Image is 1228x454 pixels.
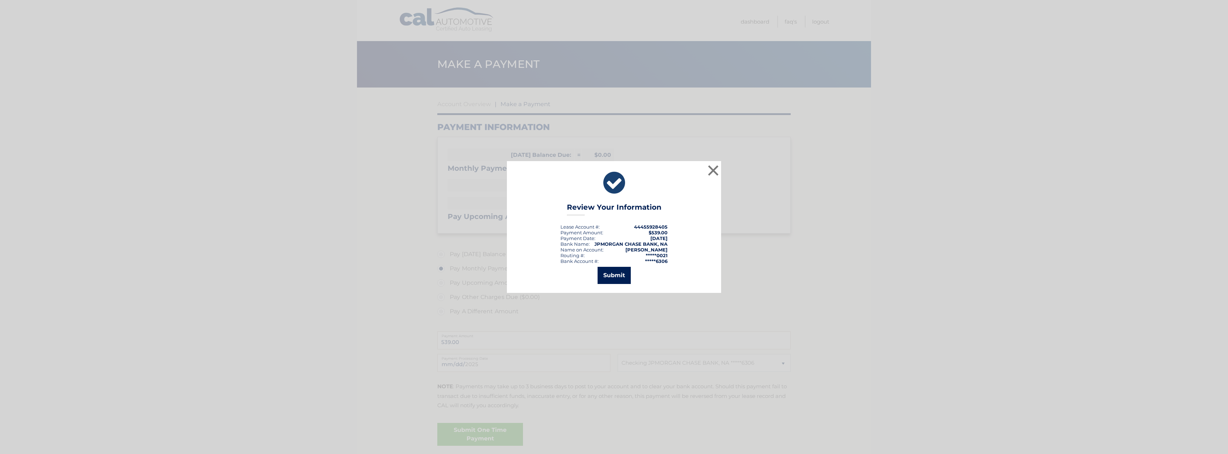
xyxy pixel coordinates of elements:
[567,203,661,215] h3: Review Your Information
[560,235,594,241] span: Payment Date
[560,241,590,247] div: Bank Name:
[560,235,595,241] div: :
[625,247,668,253] strong: [PERSON_NAME]
[560,253,585,258] div: Routing #:
[560,230,603,235] div: Payment Amount:
[560,224,600,230] div: Lease Account #:
[634,224,668,230] strong: 44455928405
[649,230,668,235] span: $539.00
[650,235,668,241] span: [DATE]
[706,163,720,178] button: ×
[594,241,668,247] strong: JPMORGAN CHASE BANK, NA
[560,258,599,264] div: Bank Account #:
[560,247,604,253] div: Name on Account:
[598,267,631,284] button: Submit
